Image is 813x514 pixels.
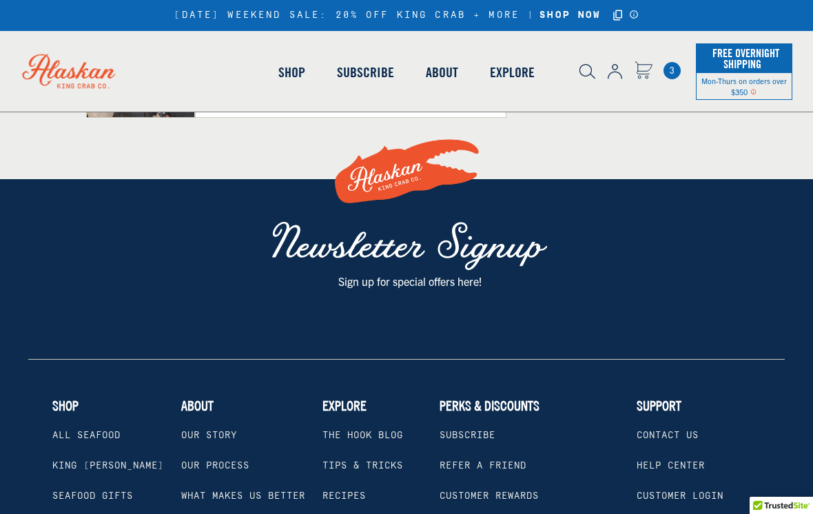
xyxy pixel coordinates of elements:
a: Our Story [181,430,237,441]
img: search [579,64,595,79]
a: All Seafood [52,430,121,441]
a: King [PERSON_NAME] [52,460,164,471]
p: Sign up for special offers here! [312,272,508,290]
a: Recipes [322,491,366,502]
a: Shop [263,33,321,112]
a: Contact Us [637,430,699,441]
a: Subscribe [321,33,410,112]
a: Customer Rewards [440,491,539,502]
span: Shipping Notice Icon [750,87,757,96]
a: Customer Login [637,491,723,502]
a: Explore [474,33,550,112]
span: Mon-Thurs on orders over $350 [701,76,787,96]
p: Explore [322,398,367,414]
img: Alaskan King Crab Co. logo [7,39,131,103]
strong: SHOP NOW [539,10,601,21]
a: Cart [663,62,681,79]
p: Support [637,398,681,414]
a: Announcement Bar Modal [629,10,639,19]
a: Refer a Friend [440,460,526,471]
a: Our Process [181,460,249,471]
a: About [410,33,474,112]
a: Tips & Tricks [322,460,403,471]
p: Perks & Discounts [440,398,539,414]
a: The Hook Blog [322,430,403,441]
p: About [181,398,214,414]
a: Cart [635,61,652,81]
img: account [608,64,622,79]
div: [DATE] WEEKEND SALE: 20% OFF KING CRAB + MORE | [174,8,639,23]
a: Seafood Gifts [52,491,133,502]
img: Alaskan King Crab Co. Logo [331,123,482,220]
span: 3 [663,62,681,79]
a: What Makes Us Better [181,491,305,502]
span: Free Overnight Shipping [709,43,779,74]
a: SHOP NOW [535,10,606,21]
p: Shop [52,398,79,414]
a: Subscribe [440,430,495,441]
a: Help Center [637,460,705,471]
